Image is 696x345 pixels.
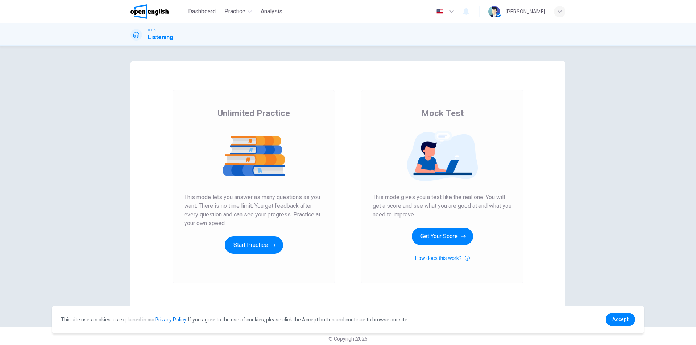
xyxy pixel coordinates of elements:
button: Practice [221,5,255,18]
span: This mode lets you answer as many questions as you want. There is no time limit. You get feedback... [184,193,323,228]
span: Unlimited Practice [217,108,290,119]
span: This site uses cookies, as explained in our . If you agree to the use of cookies, please click th... [61,317,409,323]
button: Analysis [258,5,285,18]
span: Analysis [261,7,282,16]
button: Start Practice [225,236,283,254]
button: How does this work? [415,254,469,262]
span: IELTS [148,28,156,33]
span: This mode gives you a test like the real one. You will get a score and see what you are good at a... [373,193,512,219]
a: OpenEnglish logo [130,4,185,19]
button: Get Your Score [412,228,473,245]
img: OpenEnglish logo [130,4,169,19]
div: cookieconsent [52,306,644,333]
img: en [435,9,444,14]
a: dismiss cookie message [606,313,635,326]
img: Profile picture [488,6,500,17]
span: Accept [612,316,629,322]
div: [PERSON_NAME] [506,7,545,16]
span: Dashboard [188,7,216,16]
button: Dashboard [185,5,219,18]
span: © Copyright 2025 [328,336,368,342]
span: Mock Test [421,108,464,119]
span: Practice [224,7,245,16]
h1: Listening [148,33,173,42]
a: Privacy Policy [155,317,186,323]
